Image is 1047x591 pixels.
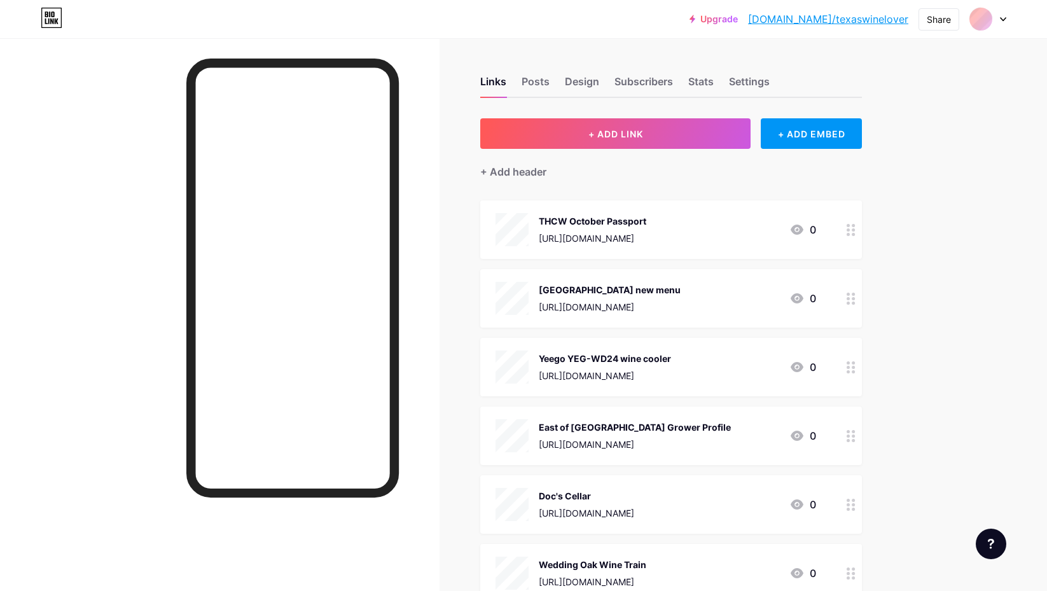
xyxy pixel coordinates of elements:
div: Design [565,74,599,97]
div: 0 [789,497,816,512]
div: [URL][DOMAIN_NAME] [539,506,634,520]
div: [URL][DOMAIN_NAME] [539,369,671,382]
div: [URL][DOMAIN_NAME] [539,438,731,451]
div: [GEOGRAPHIC_DATA] new menu [539,283,681,296]
div: Doc's Cellar [539,489,634,503]
div: 0 [789,291,816,306]
div: + ADD EMBED [761,118,862,149]
div: THCW October Passport [539,214,646,228]
div: Links [480,74,506,97]
a: Upgrade [690,14,738,24]
div: Posts [522,74,550,97]
div: [URL][DOMAIN_NAME] [539,300,681,314]
div: Wedding Oak Wine Train [539,558,646,571]
div: East of [GEOGRAPHIC_DATA] Grower Profile [539,421,731,434]
div: [URL][DOMAIN_NAME] [539,232,646,245]
button: + ADD LINK [480,118,751,149]
div: Yeego YEG-WD24 wine cooler [539,352,671,365]
div: Stats [688,74,714,97]
div: Subscribers [614,74,673,97]
div: [URL][DOMAIN_NAME] [539,575,646,588]
div: 0 [789,428,816,443]
div: Share [927,13,951,26]
div: Settings [729,74,770,97]
span: + ADD LINK [588,129,643,139]
div: 0 [789,359,816,375]
div: 0 [789,222,816,237]
a: [DOMAIN_NAME]/texaswinelover [748,11,908,27]
div: 0 [789,566,816,581]
div: + Add header [480,164,546,179]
